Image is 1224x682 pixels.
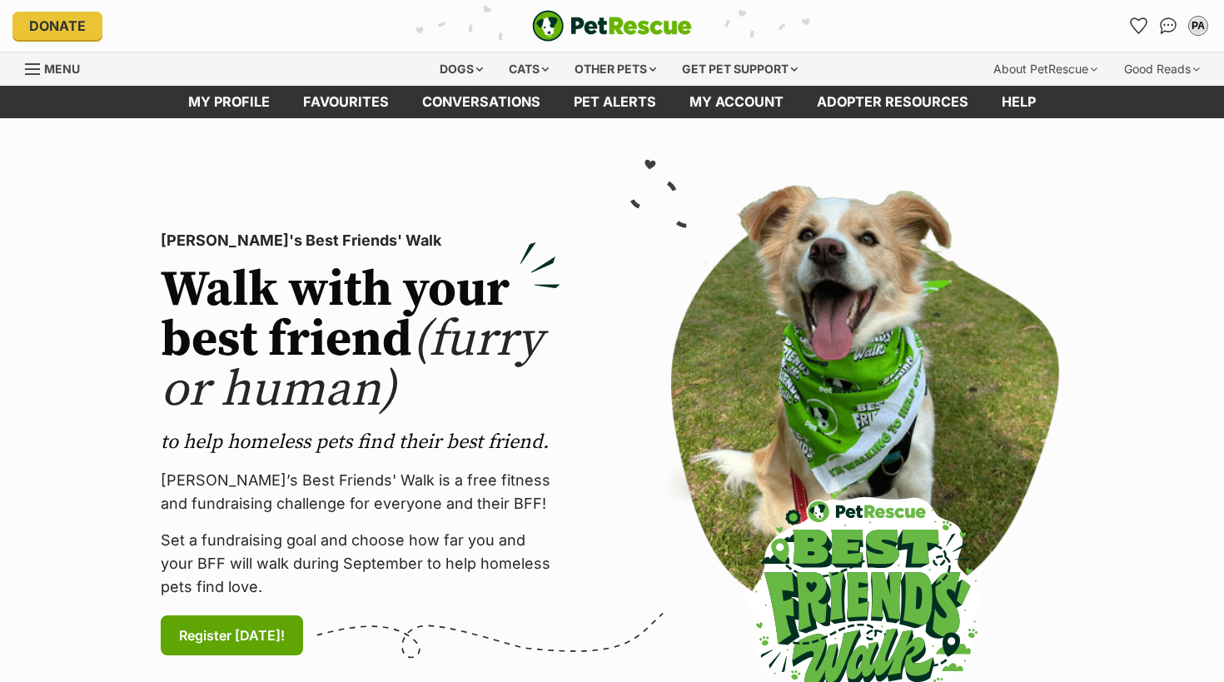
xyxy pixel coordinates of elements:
a: PetRescue [532,10,692,42]
img: logo-e224e6f780fb5917bec1dbf3a21bbac754714ae5b6737aabdf751b685950b380.svg [532,10,692,42]
div: About PetRescue [982,52,1109,86]
p: [PERSON_NAME]'s Best Friends' Walk [161,229,560,252]
a: Adopter resources [800,86,985,118]
a: conversations [406,86,557,118]
h2: Walk with your best friend [161,266,560,416]
ul: Account quick links [1125,12,1212,39]
div: Dogs [428,52,495,86]
a: My profile [172,86,286,118]
p: to help homeless pets find their best friend. [161,429,560,455]
a: Help [985,86,1052,118]
span: Menu [44,62,80,76]
img: chat-41dd97257d64d25036548639549fe6c8038ab92f7586957e7f3b1b290dea8141.svg [1160,17,1177,34]
div: PA [1190,17,1207,34]
a: Donate [12,12,102,40]
a: Favourites [1125,12,1152,39]
a: Pet alerts [557,86,673,118]
p: [PERSON_NAME]’s Best Friends' Walk is a free fitness and fundraising challenge for everyone and t... [161,469,560,515]
a: Register [DATE]! [161,615,303,655]
p: Set a fundraising goal and choose how far you and your BFF will walk during September to help hom... [161,529,560,599]
button: My account [1185,12,1212,39]
a: Conversations [1155,12,1182,39]
span: Register [DATE]! [179,625,285,645]
div: Good Reads [1112,52,1212,86]
div: Other pets [563,52,668,86]
div: Get pet support [670,52,809,86]
a: My account [673,86,800,118]
div: Cats [497,52,560,86]
a: Menu [25,52,92,82]
span: (furry or human) [161,309,543,421]
a: Favourites [286,86,406,118]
